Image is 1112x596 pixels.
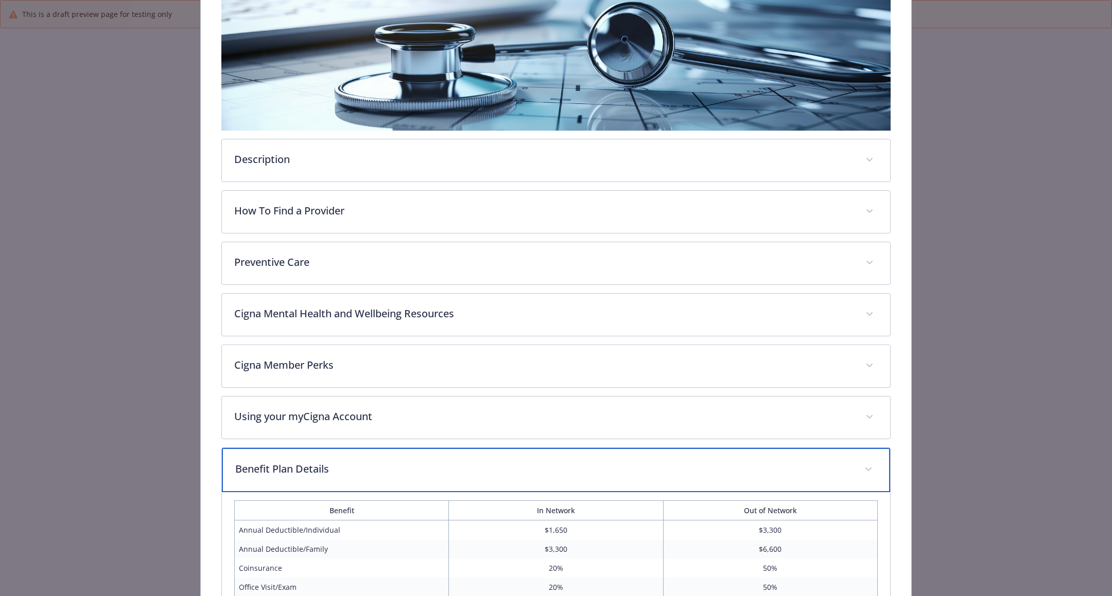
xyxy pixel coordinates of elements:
p: How To Find a Provider [234,203,853,219]
td: 50% [663,558,877,577]
td: Annual Deductible/Individual [234,520,448,539]
td: Annual Deductible/Family [234,539,448,558]
td: $3,300 [449,539,663,558]
th: Benefit [234,500,448,520]
div: Cigna Member Perks [222,345,890,387]
div: Cigna Mental Health and Wellbeing Resources [222,294,890,336]
p: Using your myCigna Account [234,409,853,424]
td: $1,650 [449,520,663,539]
td: Coinsurance [234,558,448,577]
p: Cigna Member Perks [234,357,853,373]
p: Benefit Plan Details [235,461,852,477]
div: Description [222,139,890,182]
div: How To Find a Provider [222,191,890,233]
div: Using your myCigna Account [222,396,890,439]
td: 20% [449,558,663,577]
th: In Network [449,500,663,520]
td: $3,300 [663,520,877,539]
p: Cigna Mental Health and Wellbeing Resources [234,306,853,321]
td: $6,600 [663,539,877,558]
p: Preventive Care [234,255,853,270]
div: Preventive Care [222,242,890,284]
div: Benefit Plan Details [222,448,890,492]
th: Out of Network [663,500,877,520]
p: Description [234,152,853,167]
